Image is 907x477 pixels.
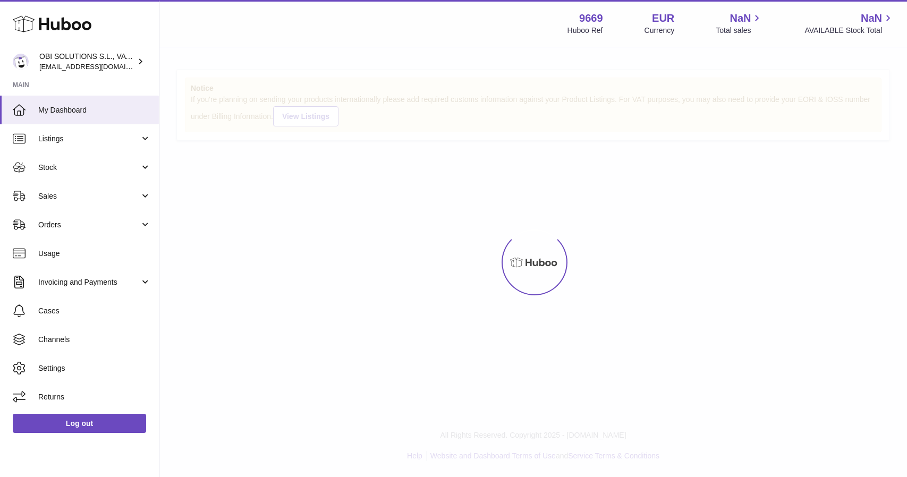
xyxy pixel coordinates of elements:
[38,249,151,259] span: Usage
[13,414,146,433] a: Log out
[652,11,674,25] strong: EUR
[39,62,156,71] span: [EMAIL_ADDRESS][DOMAIN_NAME]
[804,11,894,36] a: NaN AVAILABLE Stock Total
[645,25,675,36] div: Currency
[38,220,140,230] span: Orders
[861,11,882,25] span: NaN
[579,11,603,25] strong: 9669
[39,52,135,72] div: OBI SOLUTIONS S.L., VAT: B70911078
[38,105,151,115] span: My Dashboard
[13,54,29,70] img: hello@myobistore.com
[38,363,151,373] span: Settings
[38,306,151,316] span: Cases
[38,392,151,402] span: Returns
[38,277,140,287] span: Invoicing and Payments
[730,11,751,25] span: NaN
[38,335,151,345] span: Channels
[38,134,140,144] span: Listings
[804,25,894,36] span: AVAILABLE Stock Total
[567,25,603,36] div: Huboo Ref
[716,25,763,36] span: Total sales
[716,11,763,36] a: NaN Total sales
[38,191,140,201] span: Sales
[38,163,140,173] span: Stock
